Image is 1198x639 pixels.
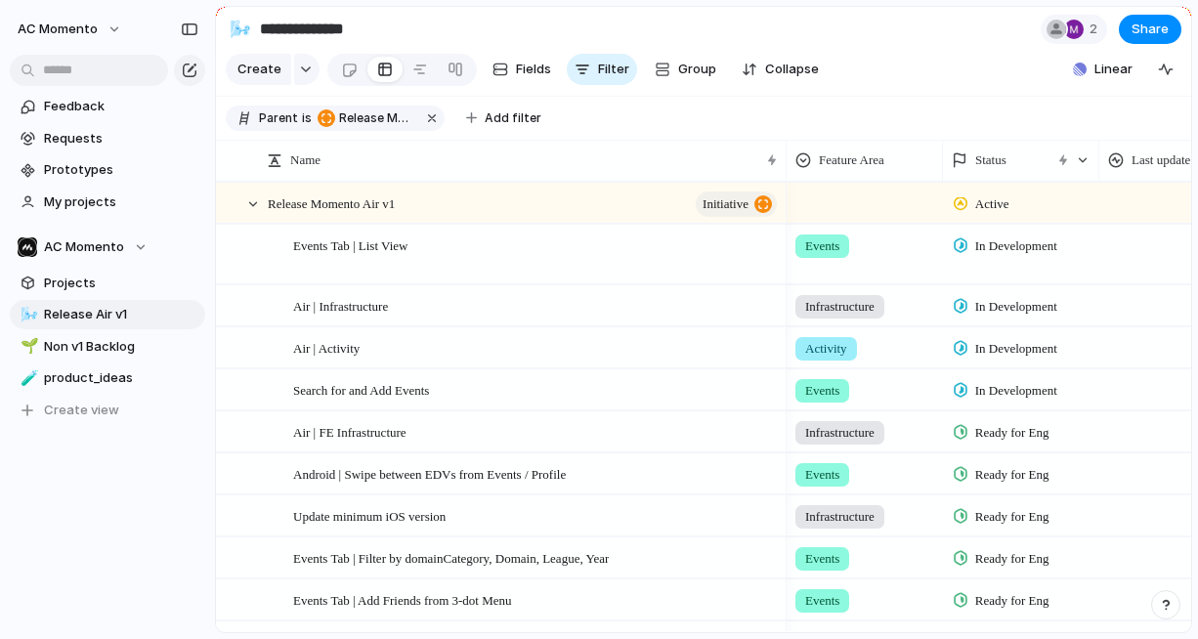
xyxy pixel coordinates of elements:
[44,129,198,149] span: Requests
[819,150,884,170] span: Feature Area
[805,591,839,611] span: Events
[598,60,629,79] span: Filter
[10,363,205,393] a: 🧪product_ideas
[975,339,1057,359] span: In Development
[230,16,251,42] div: 🌬️
[44,368,198,388] span: product_ideas
[10,396,205,425] button: Create view
[44,305,198,324] span: Release Air v1
[696,192,777,217] button: initiative
[567,54,637,85] button: Filter
[10,92,205,121] a: Feedback
[290,150,321,170] span: Name
[805,297,875,317] span: Infrastructure
[293,378,429,401] span: Search for and Add Events
[1132,20,1169,39] span: Share
[21,367,34,390] div: 🧪
[226,54,291,85] button: Create
[10,300,205,329] a: 🌬️Release Air v1
[314,107,419,129] button: Release Momento Air v1
[645,54,726,85] button: Group
[805,423,875,443] span: Infrastructure
[485,109,541,127] span: Add filter
[339,109,415,127] span: Release Momento Air v1
[44,237,124,257] span: AC Momento
[293,336,360,359] span: Air | Activity
[298,107,316,129] button: is
[318,109,415,127] span: Release Momento Air v1
[975,465,1049,485] span: Ready for Eng
[44,97,198,116] span: Feedback
[44,337,198,357] span: Non v1 Backlog
[805,381,839,401] span: Events
[1090,20,1103,39] span: 2
[18,305,37,324] button: 🌬️
[225,14,256,45] button: 🌬️
[805,339,847,359] span: Activity
[44,160,198,180] span: Prototypes
[805,549,839,569] span: Events
[293,588,512,611] span: Events Tab | Add Friends from 3-dot Menu
[10,269,205,298] a: Projects
[516,60,551,79] span: Fields
[10,124,205,153] a: Requests
[1065,55,1140,84] button: Linear
[293,546,609,569] span: Events Tab | Filter by domainCategory, Domain, League, Year
[975,150,1006,170] span: Status
[975,549,1049,569] span: Ready for Eng
[44,401,119,420] span: Create view
[734,54,827,85] button: Collapse
[237,60,281,79] span: Create
[9,14,132,45] button: AC Momento
[805,465,839,485] span: Events
[21,304,34,326] div: 🌬️
[454,105,553,132] button: Add filter
[44,192,198,212] span: My projects
[1119,15,1181,44] button: Share
[293,234,407,256] span: Events Tab | List View
[10,188,205,217] a: My projects
[975,381,1057,401] span: In Development
[703,191,749,218] span: initiative
[975,591,1049,611] span: Ready for Eng
[10,233,205,262] button: AC Momento
[975,507,1049,527] span: Ready for Eng
[765,60,819,79] span: Collapse
[975,236,1057,256] span: In Development
[1132,150,1190,170] span: Last update
[485,54,559,85] button: Fields
[805,507,875,527] span: Infrastructure
[805,236,839,256] span: Events
[293,294,388,317] span: Air | Infrastructure
[259,109,298,127] span: Parent
[975,194,1009,214] span: Active
[10,332,205,362] a: 🌱Non v1 Backlog
[268,192,395,214] span: Release Momento Air v1
[975,297,1057,317] span: In Development
[678,60,716,79] span: Group
[10,155,205,185] a: Prototypes
[293,462,566,485] span: Android | Swipe between EDVs from Events / Profile
[18,337,37,357] button: 🌱
[18,20,98,39] span: AC Momento
[44,274,198,293] span: Projects
[18,368,37,388] button: 🧪
[1094,60,1133,79] span: Linear
[302,109,312,127] span: is
[975,423,1049,443] span: Ready for Eng
[293,420,406,443] span: Air | FE Infrastructure
[21,335,34,358] div: 🌱
[293,504,446,527] span: Update minimum iOS version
